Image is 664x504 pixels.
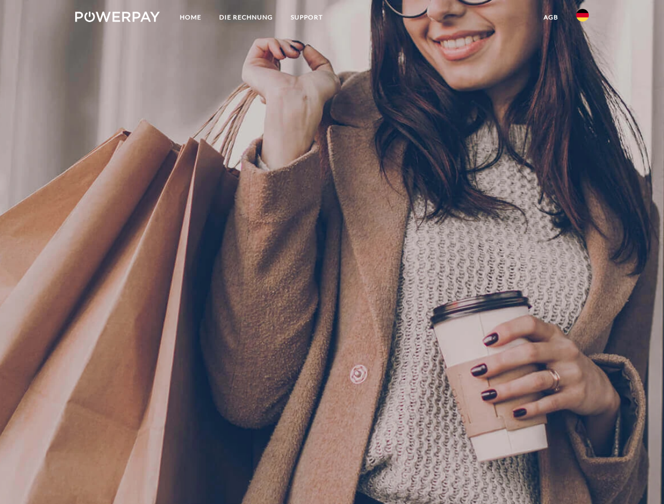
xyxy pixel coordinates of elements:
[282,8,332,27] a: SUPPORT
[576,9,589,22] img: de
[171,8,210,27] a: Home
[535,8,567,27] a: agb
[210,8,282,27] a: DIE RECHNUNG
[75,12,160,22] img: logo-powerpay-white.svg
